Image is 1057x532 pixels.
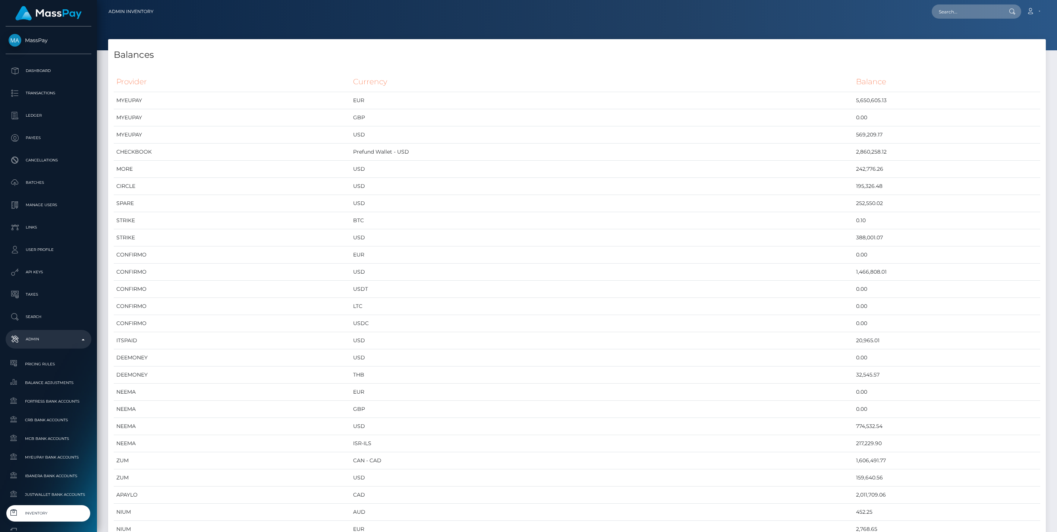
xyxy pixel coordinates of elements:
span: JustWallet Bank Accounts [9,490,88,499]
p: Search [9,311,88,322]
td: STRIKE [114,229,350,246]
td: USD [350,178,853,195]
a: Admin Inventory [108,4,154,19]
a: Manage Users [6,196,91,214]
input: Search... [932,4,1002,19]
a: Balance Adjustments [6,375,91,391]
td: USD [350,195,853,212]
img: MassPay Logo [15,6,82,21]
span: CRB Bank Accounts [9,416,88,424]
td: SPARE [114,195,350,212]
td: 195,326.48 [853,178,1040,195]
td: DEEMONEY [114,366,350,384]
span: MassPay [6,37,91,44]
td: USD [350,469,853,487]
td: NEEMA [114,384,350,401]
td: USD [350,349,853,366]
td: USD [350,161,853,178]
a: MCB Bank Accounts [6,431,91,447]
td: THB [350,366,853,384]
td: 0.00 [853,109,1040,126]
td: 2,011,709.06 [853,487,1040,504]
td: CONFIRMO [114,264,350,281]
td: CONFIRMO [114,315,350,332]
td: CONFIRMO [114,281,350,298]
th: Provider [114,72,350,92]
span: Pricing Rules [9,360,88,368]
td: EUR [350,92,853,109]
td: 0.00 [853,298,1040,315]
td: 388,001.07 [853,229,1040,246]
td: 0.00 [853,315,1040,332]
td: MYEUPAY [114,92,350,109]
td: CHECKBOOK [114,144,350,161]
td: USD [350,126,853,144]
td: 217,229.90 [853,435,1040,452]
p: Payees [9,132,88,144]
p: Transactions [9,88,88,99]
td: LTC [350,298,853,315]
td: GBP [350,109,853,126]
td: 0.00 [853,281,1040,298]
td: USD [350,332,853,349]
a: Pricing Rules [6,356,91,372]
td: ITSPAID [114,332,350,349]
td: 0.00 [853,246,1040,264]
td: 5,650,605.13 [853,92,1040,109]
td: 1,466,808.01 [853,264,1040,281]
td: USDC [350,315,853,332]
a: Taxes [6,285,91,304]
th: Balance [853,72,1040,92]
td: CIRCLE [114,178,350,195]
td: MYEUPAY [114,126,350,144]
td: GBP [350,401,853,418]
td: USD [350,418,853,435]
a: Dashboard [6,62,91,80]
td: 159,640.56 [853,469,1040,487]
td: 0.00 [853,384,1040,401]
a: Transactions [6,84,91,103]
a: CRB Bank Accounts [6,412,91,428]
td: USD [350,264,853,281]
a: Ibanera Bank Accounts [6,468,91,484]
p: Admin [9,334,88,345]
p: Ledger [9,110,88,121]
td: EUR [350,246,853,264]
td: ZUM [114,469,350,487]
a: Cancellations [6,151,91,170]
td: APAYLO [114,487,350,504]
p: API Keys [9,267,88,278]
td: 242,776.26 [853,161,1040,178]
td: AUD [350,504,853,521]
th: Currency [350,72,853,92]
td: 32,545.57 [853,366,1040,384]
td: CONFIRMO [114,246,350,264]
a: Search [6,308,91,326]
a: JustWallet Bank Accounts [6,487,91,503]
td: 774,532.54 [853,418,1040,435]
td: NEEMA [114,435,350,452]
td: 1,606,491.77 [853,452,1040,469]
a: User Profile [6,240,91,259]
td: EUR [350,384,853,401]
a: Fortress Bank Accounts [6,393,91,409]
td: CAD [350,487,853,504]
span: Inventory [9,509,88,517]
td: 252,550.02 [853,195,1040,212]
td: DEEMONEY [114,349,350,366]
a: Links [6,218,91,237]
td: 569,209.17 [853,126,1040,144]
td: MYEUPAY [114,109,350,126]
td: USD [350,229,853,246]
td: 0.10 [853,212,1040,229]
td: CAN - CAD [350,452,853,469]
td: 20,965.01 [853,332,1040,349]
span: MyEUPay Bank Accounts [9,453,88,462]
span: Balance Adjustments [9,378,88,387]
td: ISR-ILS [350,435,853,452]
td: 0.00 [853,401,1040,418]
span: Ibanera Bank Accounts [9,472,88,480]
p: Taxes [9,289,88,300]
td: CONFIRMO [114,298,350,315]
h4: Balances [114,48,1040,62]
